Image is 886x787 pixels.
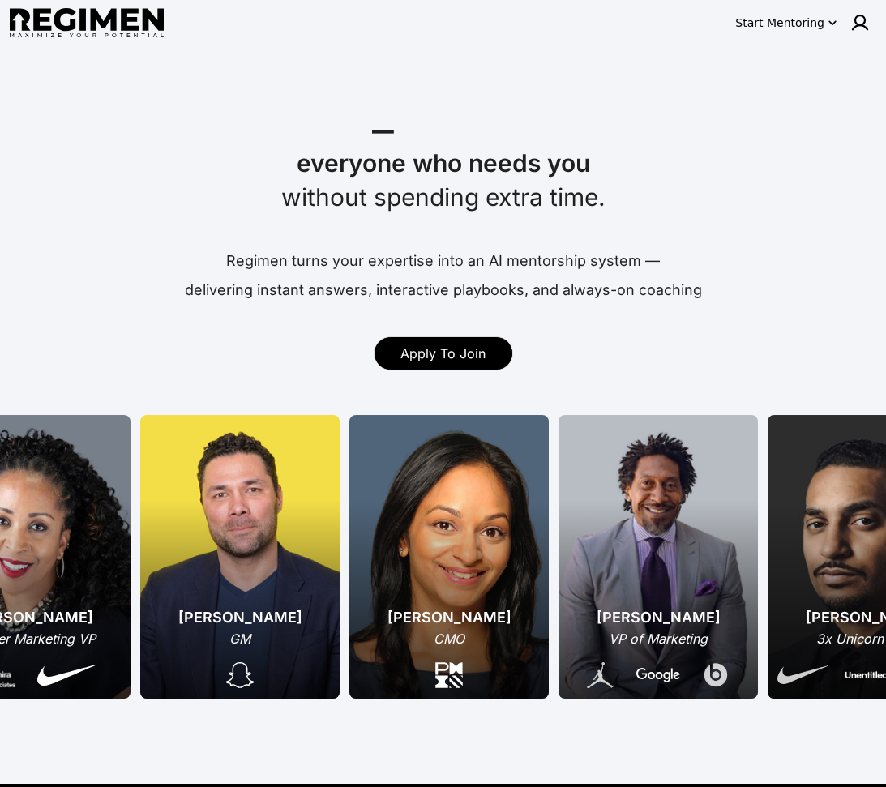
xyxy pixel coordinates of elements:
div: Regimen turns your expertise into an AI mentorship system — [226,250,660,272]
div: CMO [387,629,511,648]
button: Start Mentoring [732,10,841,36]
span: Apply To Join [400,345,486,361]
img: Regimen logo [10,8,164,38]
div: GM [178,629,302,648]
div: delivering instant answers, interactive playbooks, and always-on coaching [185,279,702,302]
div: VP of Marketing [579,629,738,648]
div: without spending extra time. [16,181,870,214]
div: Start Mentoring [735,15,824,31]
a: Apply To Join [375,337,512,370]
img: user icon [850,13,870,32]
div: [PERSON_NAME] [579,606,738,629]
div: everyone who needs you [16,147,870,180]
div: [PERSON_NAME] [178,606,302,629]
div: [PERSON_NAME] [387,606,511,629]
